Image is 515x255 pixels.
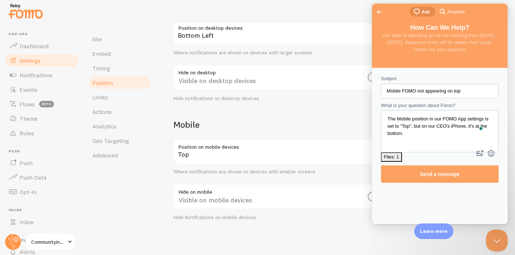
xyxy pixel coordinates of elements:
[173,184,391,210] div: Visible on mobile devices
[372,4,508,224] iframe: To enrich screen reader interactions, please activate Accessibility in Grammarly extension settings
[88,75,151,90] a: Position
[9,208,79,213] span: Inline
[92,65,110,72] span: Timing
[9,99,83,104] span: What is your question about Fomo?
[9,71,127,179] form: Contact form
[20,71,53,79] span: Notifications
[92,123,116,130] span: Analytics
[114,144,125,156] button: Emoji Picker
[88,61,151,75] a: Timing
[75,5,93,12] span: Answers
[173,50,391,56] div: Where notifications are shown on devices with larger screens
[20,159,33,166] span: Push
[4,82,79,97] a: Events
[48,168,88,173] span: Send a message
[20,188,37,196] span: Opt-In
[26,233,75,251] a: Communityinfluencer
[38,20,98,28] span: How Can We Help?
[88,148,151,163] a: Advanced
[88,104,151,119] a: Actions
[50,5,58,12] span: Ask
[4,185,79,199] a: Opt-In
[92,36,102,43] span: Site
[11,29,125,49] span: Our team is attending an off-site meeting from [DATE] - [DATE]. Response times will be slower tha...
[4,53,79,68] a: Settings
[31,238,66,246] span: Communityinfluencer
[420,228,448,235] p: Learn more
[9,162,127,179] button: Send a message
[3,4,12,13] span: Go back
[9,72,25,78] span: Subject
[4,111,79,126] a: Theme
[20,57,41,64] span: Settings
[8,2,44,20] img: fomo-relay-logo-orange.svg
[20,42,49,50] span: Dashboard
[4,39,79,53] a: Dashboard
[20,174,47,181] span: Push Data
[486,230,508,251] iframe: To enrich screen reader interactions, please activate Accessibility in Grammarly extension settings
[92,108,112,115] span: Actions
[173,139,391,164] div: Top
[88,90,151,104] a: Limits
[173,214,391,221] div: Hide Notifications on mobile devices
[92,137,129,144] span: Geo Targeting
[173,65,391,91] div: Visible on desktop devices
[92,79,113,86] span: Position
[173,119,391,130] h2: Mobile
[9,32,79,37] span: Pop-ups
[20,100,35,108] span: Flows
[173,20,391,45] div: Bottom Left
[92,152,118,159] span: Advanced
[92,50,111,57] span: Embed
[20,115,38,122] span: Theme
[9,149,79,154] span: Push
[66,3,75,12] span: search-medium
[4,97,79,111] a: Flows beta
[88,46,151,61] a: Embed
[20,218,34,226] span: Inline
[20,129,34,137] span: Rules
[173,95,391,102] div: Hide notifications on desktop devices
[92,94,108,101] span: Limits
[20,86,37,93] span: Events
[414,223,453,239] div: Learn more
[4,170,79,185] a: Push Data
[4,156,79,170] a: Push
[88,32,151,46] a: Site
[9,149,30,158] button: Files: 1
[10,107,126,135] textarea: To enrich screen reader interactions, please activate Accessibility in Grammarly extension settings
[88,133,151,148] a: Geo Targeting
[88,119,151,133] a: Analytics
[103,144,114,156] button: Attach a file
[173,169,391,175] div: Where notifications are shown on devices with smaller screens
[41,4,49,12] span: chat-square
[4,68,79,82] a: Notifications
[39,101,54,107] span: beta
[4,126,79,140] a: Rules
[12,150,27,157] div: Files: 1
[4,215,79,229] a: Inline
